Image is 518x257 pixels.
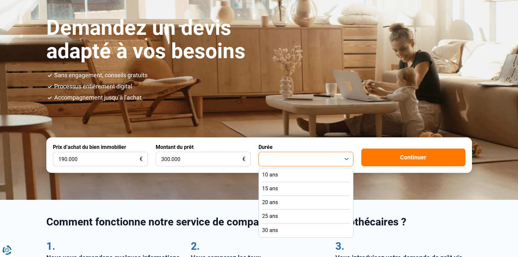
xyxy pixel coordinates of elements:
span: 20 ans [262,199,278,206]
span: 30 ans [262,227,278,234]
label: Durée [259,144,273,150]
label: Prix d’achat du bien immobilier [53,144,126,150]
h2: Comment fonctionne notre service de comparaison de prêts hypothécaires ? [46,216,472,228]
span: 10 ans [262,171,278,178]
li: Processus entièrement digital [54,83,472,89]
label: Montant du prêt [156,144,193,150]
span: € [242,156,245,162]
span: € [140,156,143,162]
li: Sans engagement, conseils gratuits [54,72,472,78]
span: 1. [46,240,55,252]
h1: Demandez un devis adapté à vos besoins [46,16,299,63]
span: 15 ans [262,185,278,192]
button: Continuer [361,149,465,166]
span: 2. [191,240,200,252]
span: 25 ans [262,213,278,220]
span: 3. [335,240,344,252]
li: Accompagnement jusqu’à l’achat [54,95,472,101]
